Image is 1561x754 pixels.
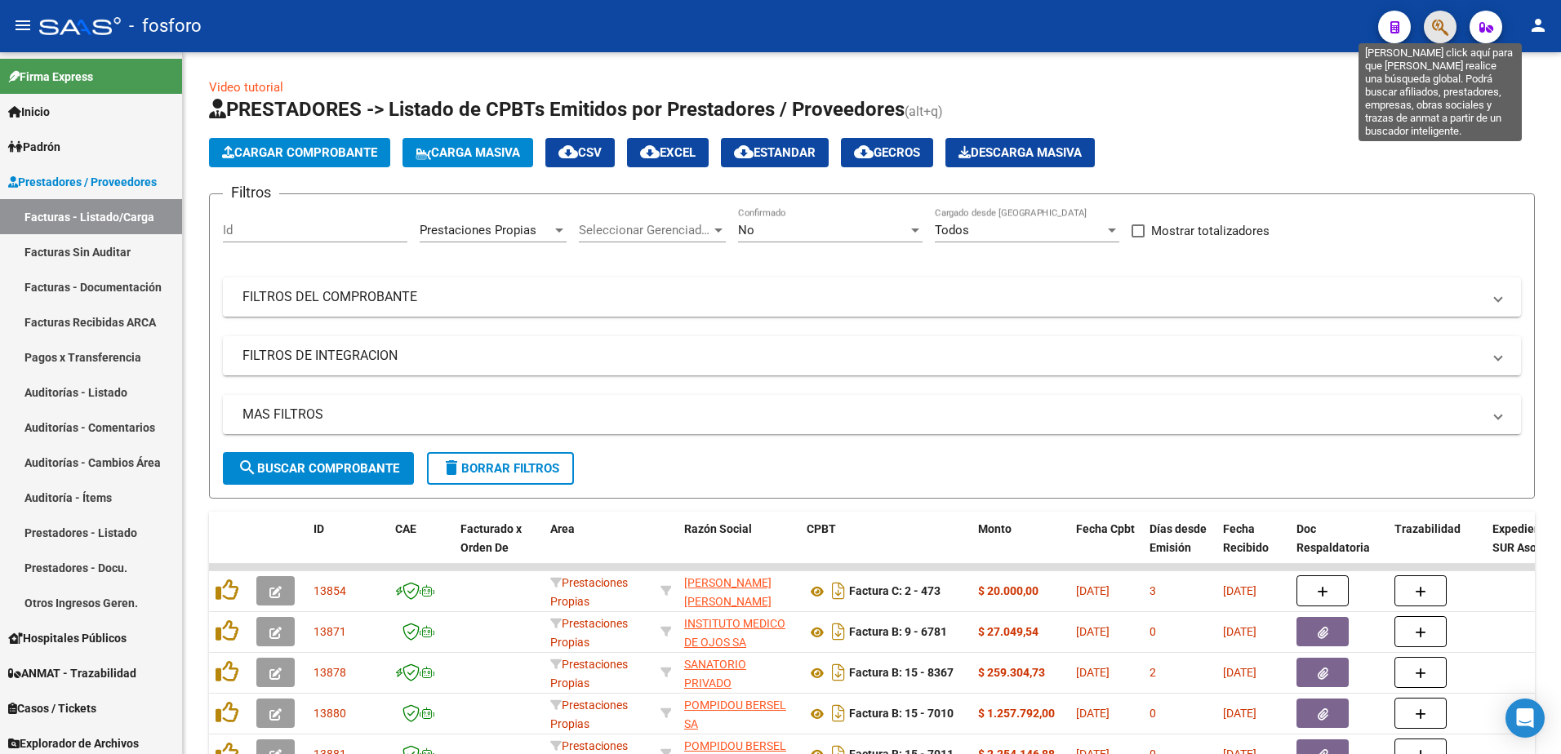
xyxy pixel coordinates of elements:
span: [DATE] [1076,584,1110,597]
span: Prestaciones Propias [550,699,628,730]
span: Todos [935,223,969,237]
a: Video tutorial [209,80,283,95]
span: No [738,223,754,237]
datatable-header-cell: ID [307,512,389,583]
datatable-header-cell: Días desde Emisión [1143,512,1216,583]
span: 2 [1150,666,1156,679]
i: Descargar documento [828,700,849,726]
mat-icon: delete [442,458,461,477]
datatable-header-cell: Trazabilidad [1388,512,1486,583]
span: [DATE] [1076,707,1110,720]
strong: Factura C: 2 - 473 [849,585,941,598]
span: [DATE] [1076,625,1110,638]
span: Carga Masiva [416,145,520,160]
mat-panel-title: MAS FILTROS [242,406,1482,424]
span: CAE [395,522,416,535]
span: EXCEL [640,145,696,160]
span: Buscar Comprobante [238,461,399,476]
mat-icon: cloud_download [854,142,874,162]
span: 13878 [314,666,346,679]
span: 13880 [314,707,346,720]
i: Descargar documento [828,659,849,685]
span: Prestaciones Propias [550,617,628,649]
datatable-header-cell: Facturado x Orden De [454,512,544,583]
mat-expansion-panel-header: FILTROS DEL COMPROBANTE [223,277,1521,317]
div: 30709800635 [684,696,794,730]
span: Prestaciones Propias [550,576,628,608]
strong: Factura B: 15 - 7010 [849,707,954,721]
div: 30623099985 [684,655,794,690]
span: 0 [1150,625,1156,638]
span: Inicio [8,103,50,121]
span: Estandar [734,145,816,160]
span: [DATE] [1223,666,1256,679]
span: POMPIDOU BERSEL SA [684,699,786,730]
datatable-header-cell: CPBT [800,512,972,583]
span: INSTITUTO MEDICO DE OJOS SA [684,617,785,649]
mat-icon: person [1528,16,1548,35]
span: SANATORIO PRIVADO [PERSON_NAME] S A [684,658,790,708]
mat-icon: search [238,458,257,477]
button: Carga Masiva [402,138,533,167]
strong: Factura B: 15 - 8367 [849,667,954,680]
button: Gecros [841,138,933,167]
span: Mostrar totalizadores [1151,221,1270,241]
div: Open Intercom Messenger [1505,699,1545,738]
span: Prestaciones Propias [420,223,536,237]
button: Buscar Comprobante [223,452,414,485]
span: - fosforo [129,8,202,44]
strong: $ 1.257.792,00 [978,707,1055,720]
div: 30687490009 [684,614,794,649]
span: Hospitales Públicos [8,629,127,647]
datatable-header-cell: CAE [389,512,454,583]
span: 0 [1150,707,1156,720]
span: Monto [978,522,1012,535]
span: Trazabilidad [1394,522,1461,535]
datatable-header-cell: Fecha Cpbt [1070,512,1143,583]
span: Firma Express [8,68,93,86]
span: CPBT [807,522,836,535]
mat-expansion-panel-header: MAS FILTROS [223,395,1521,434]
strong: $ 259.304,73 [978,666,1045,679]
strong: $ 20.000,00 [978,584,1038,597]
span: Prestaciones Propias [550,658,628,690]
span: ANMAT - Trazabilidad [8,664,136,682]
button: Descarga Masiva [945,138,1095,167]
datatable-header-cell: Doc Respaldatoria [1290,512,1388,583]
span: CSV [558,145,602,160]
mat-panel-title: FILTROS DE INTEGRACION [242,347,1482,365]
div: 23201592984 [684,574,794,608]
button: EXCEL [627,138,709,167]
span: Explorador de Archivos [8,734,139,752]
span: 3 [1150,584,1156,597]
datatable-header-cell: Razón Social [678,512,800,583]
mat-icon: menu [13,16,33,35]
span: PRESTADORES -> Listado de CPBTs Emitidos por Prestadores / Proveedores [209,98,905,121]
i: Descargar documento [828,578,849,604]
span: Descarga Masiva [958,145,1082,160]
span: [DATE] [1223,707,1256,720]
span: Días desde Emisión [1150,522,1207,554]
h3: Filtros [223,181,279,204]
button: Estandar [721,138,829,167]
span: [PERSON_NAME] [PERSON_NAME] [684,576,772,608]
span: (alt+q) [905,104,943,119]
mat-icon: cloud_download [558,142,578,162]
span: [DATE] [1076,666,1110,679]
button: CSV [545,138,615,167]
span: Seleccionar Gerenciador [579,223,711,237]
i: Descargar documento [828,619,849,645]
mat-expansion-panel-header: FILTROS DE INTEGRACION [223,336,1521,375]
mat-icon: cloud_download [734,142,754,162]
span: 13871 [314,625,346,638]
span: [DATE] [1223,584,1256,597]
datatable-header-cell: Fecha Recibido [1216,512,1290,583]
button: Borrar Filtros [427,452,574,485]
mat-panel-title: FILTROS DEL COMPROBANTE [242,288,1482,306]
span: Gecros [854,145,920,160]
span: Facturado x Orden De [460,522,522,554]
span: Prestadores / Proveedores [8,173,157,191]
datatable-header-cell: Area [544,512,654,583]
datatable-header-cell: Monto [972,512,1070,583]
span: Area [550,522,575,535]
